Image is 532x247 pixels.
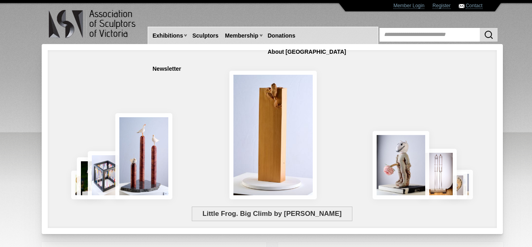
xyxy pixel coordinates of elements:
a: Newsletter [149,61,184,76]
a: Contact [466,3,482,9]
span: Little Frog. Big Climb by [PERSON_NAME] [192,207,352,221]
a: Register [432,3,451,9]
a: Member Login [393,3,424,9]
img: logo.png [48,8,137,40]
img: Let There Be Light [373,131,430,199]
a: Membership [222,28,261,43]
img: Search [484,30,494,40]
img: Contact ASV [459,4,464,8]
img: Swingers [420,149,457,199]
a: Sculptors [189,28,222,43]
a: Exhibitions [149,28,186,43]
a: About [GEOGRAPHIC_DATA] [265,44,350,59]
img: Rising Tides [115,113,173,199]
img: Little Frog. Big Climb [229,71,317,199]
img: Waiting together for the Home coming [452,170,473,199]
a: Donations [265,28,299,43]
